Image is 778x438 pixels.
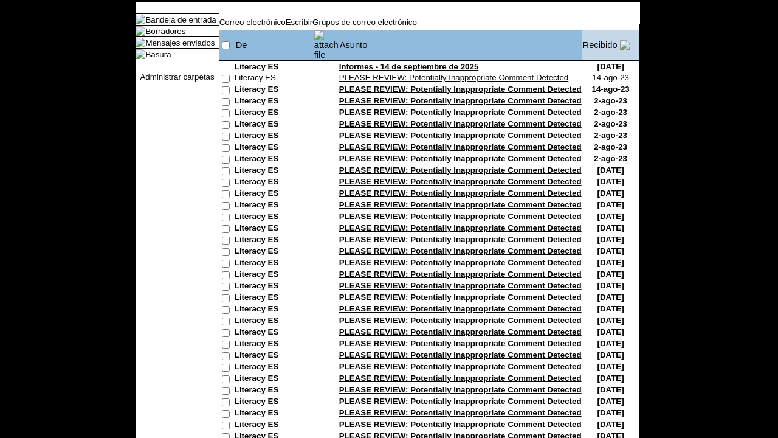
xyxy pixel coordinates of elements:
nobr: 2-ago-23 [594,96,627,105]
a: PLEASE REVIEW: Potentially Inappropriate Comment Detected [339,200,582,209]
a: PLEASE REVIEW: Potentially Inappropriate Comment Detected [339,154,582,163]
a: PLEASE REVIEW: Potentially Inappropriate Comment Detected [339,420,582,429]
a: Informes - 14 de septiembre de 2025 [339,62,479,71]
td: Literacy ES [235,281,314,293]
td: Literacy ES [235,258,314,269]
a: PLEASE REVIEW: Potentially Inappropriate Comment Detected [339,350,582,360]
td: Literacy ES [235,374,314,385]
a: Recibido [583,40,618,50]
nobr: [DATE] [597,362,624,371]
td: Literacy ES [235,246,314,258]
td: Literacy ES [235,223,314,235]
nobr: [DATE] [597,212,624,221]
img: arrow_down.gif [620,40,630,50]
img: folder_icon.gif [136,26,145,36]
nobr: [DATE] [597,189,624,198]
td: Literacy ES [235,235,314,246]
td: Literacy ES [235,350,314,362]
nobr: [DATE] [597,177,624,186]
img: folder_icon.gif [136,49,145,59]
a: PLEASE REVIEW: Potentially Inappropriate Comment Detected [339,165,582,175]
td: Literacy ES [235,269,314,281]
img: folder_icon.gif [136,38,145,47]
nobr: [DATE] [597,281,624,290]
nobr: [DATE] [597,350,624,360]
a: PLEASE REVIEW: Potentially Inappropriate Comment Detected [339,269,582,279]
a: PLEASE REVIEW: Potentially Inappropriate Comment Detected [339,131,582,140]
td: Literacy ES [235,200,314,212]
nobr: [DATE] [597,165,624,175]
td: Literacy ES [235,420,314,431]
td: Literacy ES [235,385,314,397]
a: Borradores [145,27,185,36]
a: PLEASE REVIEW: Potentially Inappropriate Comment Detected [339,96,582,105]
td: Literacy ES [235,397,314,408]
td: Literacy ES [235,339,314,350]
a: Asunto [340,40,368,50]
td: Literacy ES [235,362,314,374]
nobr: [DATE] [597,246,624,255]
td: Literacy ES [235,62,314,73]
nobr: [DATE] [597,316,624,325]
nobr: [DATE] [597,385,624,394]
td: Literacy ES [235,131,314,142]
td: Literacy ES [235,154,314,165]
a: PLEASE REVIEW: Potentially Inappropriate Comment Detected [339,189,582,198]
a: PLEASE REVIEW: Potentially Inappropriate Comment Detected [339,235,582,244]
nobr: [DATE] [597,339,624,348]
img: attach file [314,30,339,60]
nobr: 14-ago-23 [591,85,629,94]
a: Administrar carpetas [140,72,214,82]
a: De [236,40,247,50]
a: PLEASE REVIEW: Potentially Inappropriate Comment Detected [339,212,582,221]
td: Literacy ES [235,189,314,200]
a: Bandeja de entrada [145,15,216,24]
td: Literacy ES [235,408,314,420]
nobr: [DATE] [597,269,624,279]
a: PLEASE REVIEW: Potentially Inappropriate Comment Detected [339,362,582,371]
td: Literacy ES [235,212,314,223]
td: Literacy ES [235,73,314,85]
nobr: 2-ago-23 [594,142,627,151]
img: folder_icon_pick.gif [136,15,145,24]
nobr: 2-ago-23 [594,154,627,163]
a: Grupos de correo electrónico [312,18,417,27]
a: PLEASE REVIEW: Potentially Inappropriate Comment Detected [339,108,582,117]
nobr: 2-ago-23 [594,131,627,140]
a: PLEASE REVIEW: Potentially Inappropriate Comment Detected [339,246,582,255]
nobr: 2-ago-23 [594,119,627,128]
a: Correo electrónico [219,18,286,27]
td: Literacy ES [235,142,314,154]
td: Literacy ES [235,108,314,119]
nobr: [DATE] [597,327,624,336]
a: PLEASE REVIEW: Potentially Inappropriate Comment Detected [339,397,582,406]
a: PLEASE REVIEW: Potentially Inappropriate Comment Detected [339,73,569,82]
a: PLEASE REVIEW: Potentially Inappropriate Comment Detected [339,119,582,128]
a: PLEASE REVIEW: Potentially Inappropriate Comment Detected [339,339,582,348]
a: PLEASE REVIEW: Potentially Inappropriate Comment Detected [339,223,582,232]
nobr: [DATE] [597,223,624,232]
a: PLEASE REVIEW: Potentially Inappropriate Comment Detected [339,293,582,302]
nobr: [DATE] [597,420,624,429]
a: PLEASE REVIEW: Potentially Inappropriate Comment Detected [339,85,582,94]
a: PLEASE REVIEW: Potentially Inappropriate Comment Detected [339,316,582,325]
a: PLEASE REVIEW: Potentially Inappropriate Comment Detected [339,177,582,186]
nobr: [DATE] [597,374,624,383]
td: Literacy ES [235,85,314,96]
td: Literacy ES [235,293,314,304]
a: PLEASE REVIEW: Potentially Inappropriate Comment Detected [339,281,582,290]
a: PLEASE REVIEW: Potentially Inappropriate Comment Detected [339,374,582,383]
nobr: [DATE] [597,293,624,302]
nobr: [DATE] [597,258,624,267]
a: PLEASE REVIEW: Potentially Inappropriate Comment Detected [339,304,582,313]
td: Literacy ES [235,304,314,316]
td: Literacy ES [235,96,314,108]
nobr: [DATE] [597,235,624,244]
td: Literacy ES [235,327,314,339]
a: Basura [145,50,171,59]
a: PLEASE REVIEW: Potentially Inappropriate Comment Detected [339,385,582,394]
td: Literacy ES [235,165,314,177]
a: PLEASE REVIEW: Potentially Inappropriate Comment Detected [339,258,582,267]
td: Literacy ES [235,119,314,131]
a: Mensajes enviados [145,38,215,47]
